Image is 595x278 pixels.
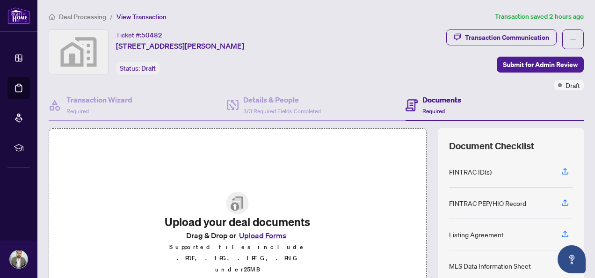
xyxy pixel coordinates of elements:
p: Supported files include .PDF, .JPG, .JPEG, .PNG under 25 MB [162,241,313,275]
button: Upload Forms [236,229,289,241]
h4: Documents [422,94,461,105]
button: Transaction Communication [446,29,557,45]
div: Listing Agreement [449,229,504,240]
img: logo [7,7,30,24]
span: [STREET_ADDRESS][PERSON_NAME] [116,40,244,51]
img: svg%3e [49,30,108,74]
span: Draft [566,80,580,90]
span: 3/3 Required Fields Completed [243,108,321,115]
div: Ticket #: [116,29,162,40]
div: Status: [116,62,160,74]
span: Required [66,108,89,115]
span: Submit for Admin Review [503,57,578,72]
div: MLS Data Information Sheet [449,261,531,271]
h4: Details & People [243,94,321,105]
h2: Upload your deal documents [162,214,313,229]
button: Submit for Admin Review [497,57,584,73]
article: Transaction saved 2 hours ago [495,11,584,22]
span: Draft [141,64,156,73]
div: FINTRAC ID(s) [449,167,492,177]
button: Open asap [558,245,586,273]
div: Transaction Communication [465,30,549,45]
img: Profile Icon [10,250,28,268]
span: Required [422,108,445,115]
span: View Transaction [116,13,167,21]
span: Drag & Drop or [186,229,289,241]
span: Document Checklist [449,139,534,153]
span: 50482 [141,31,162,39]
span: Deal Processing [59,13,106,21]
div: FINTRAC PEP/HIO Record [449,198,526,208]
span: home [49,14,55,20]
span: ellipsis [570,36,576,43]
img: File Upload [226,192,249,214]
li: / [110,11,113,22]
h4: Transaction Wizard [66,94,132,105]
